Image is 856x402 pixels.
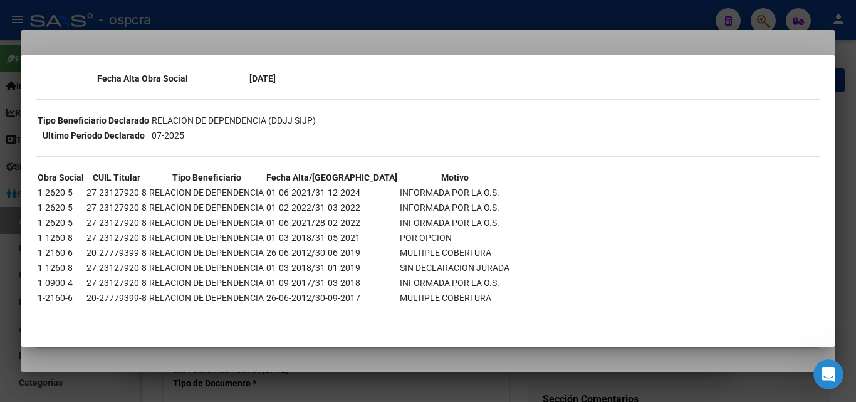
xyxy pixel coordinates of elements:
[151,129,316,142] td: 07-2025
[149,216,264,230] td: RELACION DE DEPENDENCIA
[266,216,398,230] td: 01-06-2021/28-02-2022
[37,129,150,142] th: Ultimo Período Declarado
[37,231,85,245] td: 1-1260-8
[399,231,510,245] td: POR OPCION
[813,359,843,389] iframe: Intercom live chat
[37,276,85,290] td: 1-0900-4
[399,216,510,230] td: INFORMADA POR LA O.S.
[399,186,510,199] td: INFORMADA POR LA O.S.
[86,261,147,275] td: 27-23127920-8
[37,291,85,305] td: 1-2160-6
[37,216,85,230] td: 1-2620-5
[86,216,147,230] td: 27-23127920-8
[37,201,85,214] td: 1-2620-5
[399,276,510,290] td: INFORMADA POR LA O.S.
[399,246,510,260] td: MULTIPLE COBERTURA
[37,246,85,260] td: 1-2160-6
[266,231,398,245] td: 01-03-2018/31-05-2021
[149,171,264,184] th: Tipo Beneficiario
[86,186,147,199] td: 27-23127920-8
[37,71,248,85] th: Fecha Alta Obra Social
[37,171,85,184] th: Obra Social
[37,261,85,275] td: 1-1260-8
[399,291,510,305] td: MULTIPLE COBERTURA
[151,114,316,127] td: RELACION DE DEPENDENCIA (DDJJ SIJP)
[149,201,264,214] td: RELACION DE DEPENDENCIA
[266,276,398,290] td: 01-09-2017/31-03-2018
[86,246,147,260] td: 20-27779399-8
[149,231,264,245] td: RELACION DE DEPENDENCIA
[399,261,510,275] td: SIN DECLARACION JURADA
[149,291,264,305] td: RELACION DE DEPENDENCIA
[266,171,398,184] th: Fecha Alta/[GEOGRAPHIC_DATA]
[399,201,510,214] td: INFORMADA POR LA O.S.
[86,291,147,305] td: 20-27779399-8
[149,261,264,275] td: RELACION DE DEPENDENCIA
[86,276,147,290] td: 27-23127920-8
[266,291,398,305] td: 26-06-2012/30-09-2017
[149,276,264,290] td: RELACION DE DEPENDENCIA
[149,246,264,260] td: RELACION DE DEPENDENCIA
[37,114,150,127] th: Tipo Beneficiario Declarado
[86,171,147,184] th: CUIL Titular
[86,201,147,214] td: 27-23127920-8
[86,231,147,245] td: 27-23127920-8
[149,186,264,199] td: RELACION DE DEPENDENCIA
[37,186,85,199] td: 1-2620-5
[399,171,510,184] th: Motivo
[266,261,398,275] td: 01-03-2018/31-01-2019
[266,246,398,260] td: 26-06-2012/30-06-2019
[266,186,398,199] td: 01-06-2021/31-12-2024
[266,201,398,214] td: 01-02-2022/31-03-2022
[249,73,276,83] b: [DATE]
